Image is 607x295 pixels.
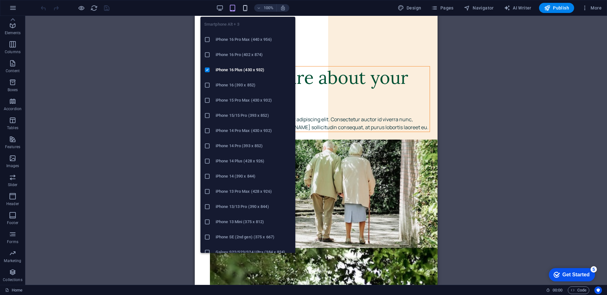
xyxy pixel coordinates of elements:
div: Get Started [19,7,46,13]
span: AI Writer [504,5,531,11]
p: Features [5,144,20,149]
p: Elements [5,30,21,35]
p: Accordion [4,106,21,111]
h6: iPhone 14 Plus (428 x 926) [216,157,291,165]
span: Design [398,5,421,11]
h6: iPhone 16 (393 x 852) [216,81,291,89]
h6: iPhone 16 Plus (430 x 932) [216,66,291,74]
p: Images [6,163,19,168]
span: : [557,288,558,292]
p: Footer [7,220,18,225]
span: 00 00 [553,286,562,294]
p: Marketing [4,258,21,263]
button: Design [395,3,424,13]
a: Click to cancel selection. Double-click to open Pages [5,286,22,294]
h6: iPhone SE (2nd gen) (375 x 667) [216,233,291,241]
button: Code [568,286,589,294]
h6: iPhone 13/13 Pro (390 x 844) [216,203,291,210]
button: Navigator [461,3,496,13]
div: 5 [47,1,53,8]
h6: iPhone 16 Pro Max (440 x 956) [216,36,291,43]
span: Code [571,286,586,294]
h6: iPhone 14 Pro (393 x 852) [216,142,291,150]
h6: Galaxy S22/S23/S24 Ultra (384 x 824) [216,248,291,256]
button: reload [90,4,98,12]
span: Navigator [464,5,494,11]
button: Publish [539,3,574,13]
p: Forms [7,239,18,244]
button: 100% [254,4,277,12]
p: Header [6,201,19,206]
span: More [582,5,602,11]
h6: iPhone 16 Pro (402 x 874) [216,51,291,59]
p: Content [6,68,20,73]
button: More [579,3,604,13]
p: Slider [8,182,18,187]
button: Usercentrics [594,286,602,294]
h6: iPhone 15/15 Pro (393 x 852) [216,112,291,119]
h6: iPhone 15 Pro Max (430 x 932) [216,97,291,104]
h6: iPhone 14 (390 x 844) [216,173,291,180]
p: Boxes [8,87,18,92]
p: Tables [7,125,18,130]
span: Publish [544,5,569,11]
div: Get Started 5 items remaining, 0% complete [5,3,51,16]
p: Collections [3,277,22,282]
button: AI Writer [501,3,534,13]
button: Pages [429,3,456,13]
p: Columns [5,49,21,54]
i: On resize automatically adjust zoom level to fit chosen device. [280,5,286,11]
h6: iPhone 13 Mini (375 x 812) [216,218,291,226]
h6: iPhone 13 Pro Max (428 x 926) [216,188,291,195]
span: Pages [431,5,453,11]
h6: 100% [264,4,274,12]
div: Design (Ctrl+Alt+Y) [395,3,424,13]
h6: iPhone 14 Pro Max (430 x 932) [216,127,291,135]
h6: Session time [546,286,563,294]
